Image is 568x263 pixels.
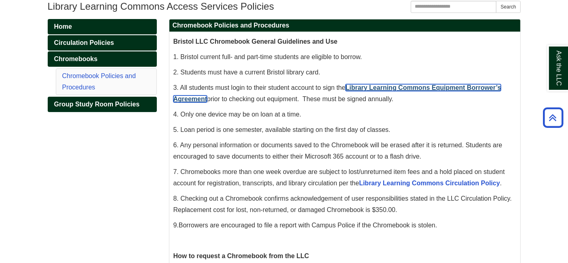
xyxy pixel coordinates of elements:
span: 4. Only one device may be on loan at a time. [173,111,302,118]
span: Bristol LLC Chromebook General Guidelines and Use [173,38,338,45]
h1: Library Learning Commons Access Services Policies [48,1,521,12]
span: 5. Loan period is one semester, available starting on the first day of classes. [173,126,391,133]
span: 6. Any personal information or documents saved to the Chromebook will be erased after it is retur... [173,142,503,160]
a: Chromebooks [48,51,157,67]
a: Circulation Policies [48,35,157,51]
a: Group Study Room Policies [48,97,157,112]
span: 2. Students must have a current Bristol library card. [173,69,321,76]
p: . [173,220,516,231]
span: Chromebooks [54,55,98,62]
span: 1. Bristol current full- and part-time students are eligible to borrow. [173,53,362,60]
span: Borrowers are encouraged to file a report with Campus Police if the Chromebook is stolen. [179,222,437,229]
button: Search [496,1,520,13]
a: Library Learning Commons Equipment Borrower’s Agreement [173,84,501,102]
span: Group Study Room Policies [54,101,140,108]
span: 8. Checking out a Chromebook confirms acknowledgement of user responsibilities stated in the LLC ... [173,195,512,213]
span: 9 [173,222,177,229]
span: Home [54,23,72,30]
div: Guide Pages [48,19,157,112]
h2: Chromebook Policies and Procedures [169,19,520,32]
a: Chromebook Policies and Procedures [62,72,136,91]
a: Home [48,19,157,34]
span: 7. Chromebooks more than one week overdue are subject to lost/unreturned item fees and a hold pla... [173,168,505,187]
span: 3. All students must login to their student account to sign the prior to checking out equipment. ... [173,84,501,102]
strong: How to request a Chromebook from the LLC [173,252,309,259]
span: Circulation Policies [54,39,114,46]
a: Back to Top [540,112,566,123]
a: Library Learning Commons Circulation Policy [359,180,500,187]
